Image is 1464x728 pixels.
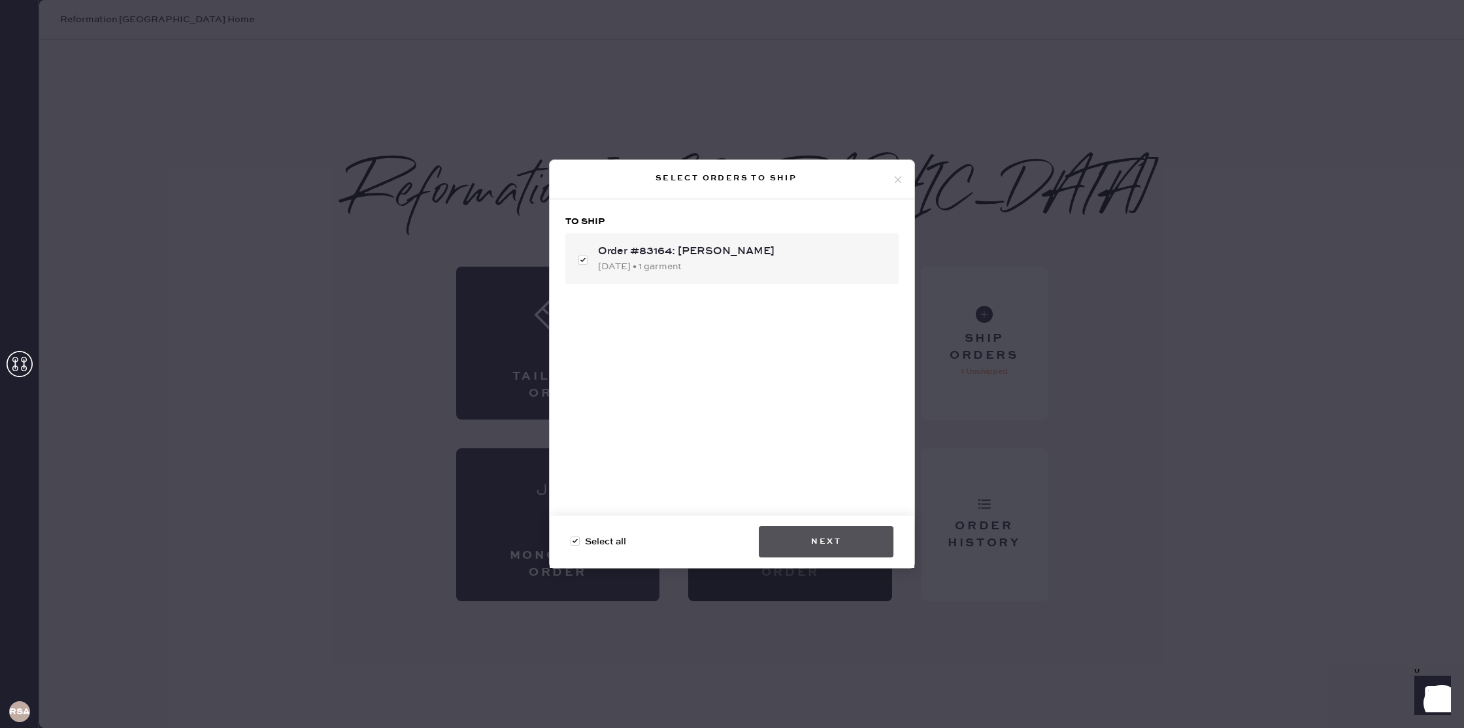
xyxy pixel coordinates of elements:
[565,215,899,228] h3: To ship
[598,259,888,274] div: [DATE] • 1 garment
[598,244,888,259] div: Order #83164: [PERSON_NAME]
[1402,669,1458,725] iframe: Front Chat
[585,535,626,549] span: Select all
[560,171,892,186] div: Select orders to ship
[759,526,893,557] button: Next
[9,707,30,716] h3: RSA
